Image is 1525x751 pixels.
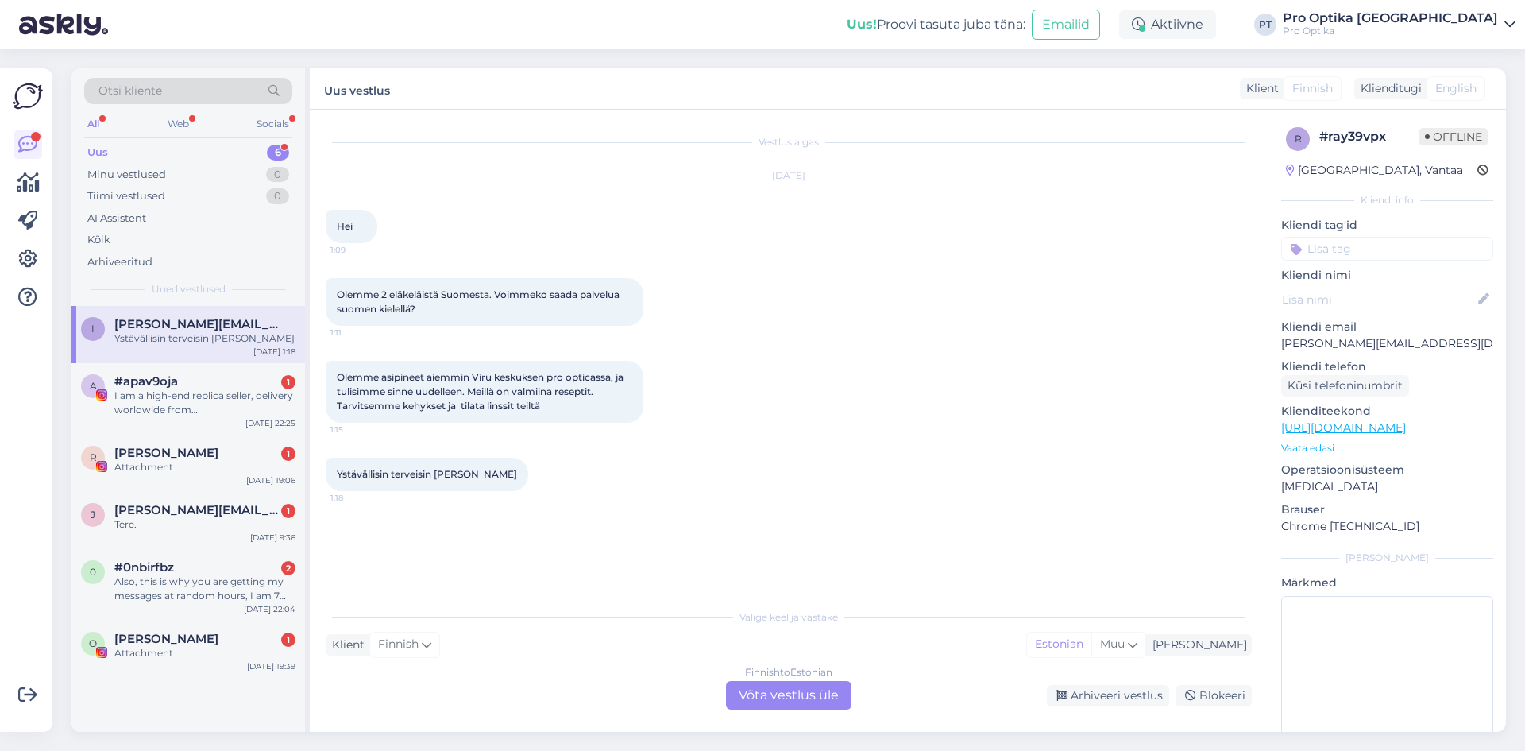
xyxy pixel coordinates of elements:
div: [GEOGRAPHIC_DATA], Vantaa [1286,162,1463,179]
span: O [89,637,97,649]
div: 0 [266,188,289,204]
p: Vaata edasi ... [1281,441,1493,455]
div: [DATE] 19:06 [246,474,295,486]
div: Küsi telefoninumbrit [1281,375,1409,397]
p: Kliendi email [1281,319,1493,335]
div: PT [1254,14,1276,36]
span: Finnish [1292,80,1333,97]
span: 1:11 [330,327,390,339]
p: Kliendi telefon [1281,358,1493,375]
span: Uued vestlused [152,282,226,296]
div: Also, this is why you are getting my messages at random hours, I am 7 hours behind [GEOGRAPHIC_DA... [114,575,295,603]
span: #apav9oja [114,374,178,389]
p: Brauser [1281,501,1493,518]
div: [DATE] 22:25 [245,417,295,429]
div: Klient [326,637,365,653]
div: Arhiveeri vestlus [1047,685,1169,706]
span: Otsi kliente [98,83,162,99]
span: Finnish [378,636,419,653]
span: i [91,323,95,335]
div: Proovi tasuta juba täna: [847,15,1025,34]
div: Minu vestlused [87,167,166,183]
div: Ystävällisin terveisin [PERSON_NAME] [114,331,295,346]
span: 0 [90,566,96,578]
p: Klienditeekond [1281,403,1493,420]
div: 6 [267,145,289,161]
div: [PERSON_NAME] [1281,551,1493,565]
span: Olemme 2 eläkeläistä Suomesta. Voimmeko saada palvelua suomen kielellä? [337,288,622,315]
span: #0nbirfbz [114,560,174,575]
p: Chrome [TECHNICAL_ID] [1281,518,1493,535]
span: Muu [1100,637,1125,651]
div: 1 [281,447,295,461]
span: Ystävällisin terveisin [PERSON_NAME] [337,468,517,480]
div: Attachment [114,646,295,660]
div: 2 [281,561,295,575]
div: Kliendi info [1281,193,1493,207]
span: R [90,451,97,463]
div: Finnish to Estonian [745,665,832,679]
b: Uus! [847,17,877,32]
span: Raido Ränkel [114,446,218,460]
div: Võta vestlus üle [726,681,851,710]
div: Kõik [87,232,110,248]
span: irma.takala71@gmail.com [114,317,280,331]
div: # ray39vpx [1319,127,1419,146]
div: Klienditugi [1354,80,1422,97]
div: Tere. [114,517,295,532]
span: a [90,380,97,392]
div: 0 [266,167,289,183]
div: [DATE] 1:18 [253,346,295,358]
div: Klient [1240,80,1279,97]
div: Web [164,114,192,134]
div: 1 [281,633,295,647]
button: Emailid [1032,10,1100,40]
div: Socials [253,114,292,134]
div: Attachment [114,460,295,474]
div: Valige keel ja vastake [326,610,1252,625]
div: 1 [281,504,295,518]
p: [PERSON_NAME][EMAIL_ADDRESS][DOMAIN_NAME] [1281,335,1493,352]
div: [DATE] 19:39 [247,660,295,672]
div: I am a high-end replica seller, delivery worldwide from [GEOGRAPHIC_DATA]. We offer Swiss watches... [114,389,295,417]
div: Pro Optika [1283,25,1498,37]
div: [DATE] 9:36 [250,532,295,544]
div: [PERSON_NAME] [1146,637,1247,653]
span: Olemme asipineet aiemmin Viru keskuksen pro opticassa, ja tulisimme sinne uudelleen. Meillä on va... [337,371,626,412]
input: Lisa tag [1281,237,1493,261]
div: Uus [87,145,108,161]
span: Otto Karl Klampe [114,632,218,646]
p: Märkmed [1281,575,1493,591]
span: Julia.nurmetalu@outlook.com [114,503,280,517]
a: Pro Optika [GEOGRAPHIC_DATA]Pro Optika [1283,12,1515,37]
div: All [84,114,102,134]
a: [URL][DOMAIN_NAME] [1281,420,1406,435]
p: Operatsioonisüsteem [1281,462,1493,478]
div: Arhiveeritud [87,254,152,270]
div: Blokeeri [1176,685,1252,706]
div: Aktiivne [1119,10,1216,39]
span: Hei [337,220,353,232]
div: Estonian [1027,633,1091,656]
div: 1 [281,375,295,389]
span: J [91,509,95,521]
img: Askly Logo [13,81,43,111]
input: Lisa nimi [1282,291,1475,308]
span: English [1435,80,1477,97]
div: Vestlus algas [326,135,1252,149]
div: Tiimi vestlused [87,188,165,204]
p: Kliendi nimi [1281,267,1493,284]
span: r [1295,133,1302,145]
div: Pro Optika [GEOGRAPHIC_DATA] [1283,12,1498,25]
p: [MEDICAL_DATA] [1281,478,1493,495]
label: Uus vestlus [324,78,390,99]
span: 1:18 [330,492,390,504]
span: 1:15 [330,424,390,436]
span: 1:09 [330,244,390,256]
div: [DATE] [326,168,1252,183]
div: AI Assistent [87,211,146,226]
p: Kliendi tag'id [1281,217,1493,234]
span: Offline [1419,128,1488,145]
div: [DATE] 22:04 [244,603,295,615]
